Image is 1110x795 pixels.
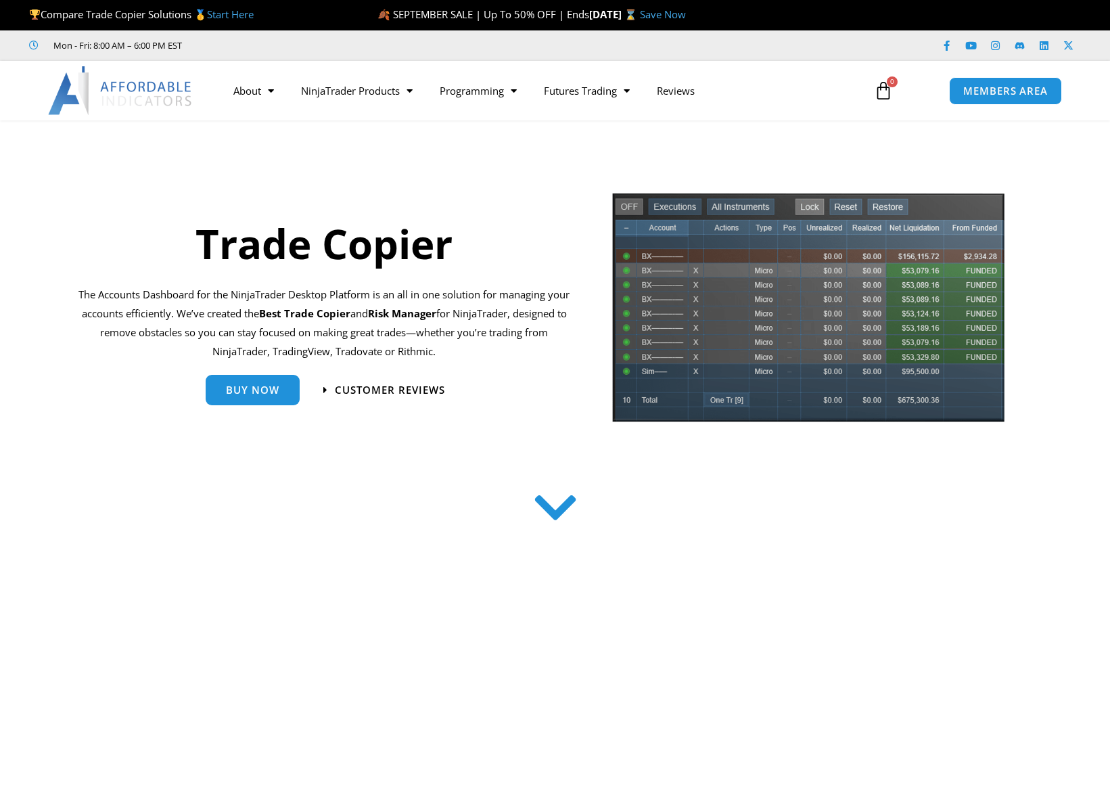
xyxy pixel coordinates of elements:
a: MEMBERS AREA [949,77,1062,105]
h1: Trade Copier [78,215,570,272]
a: Start Here [207,7,254,21]
a: Save Now [640,7,686,21]
a: Customer Reviews [323,385,445,395]
span: 0 [887,76,898,87]
b: Best Trade Copier [259,306,350,320]
a: About [220,75,287,106]
p: The Accounts Dashboard for the NinjaTrader Desktop Platform is an all in one solution for managin... [78,286,570,361]
a: Programming [426,75,530,106]
img: tradecopier | Affordable Indicators – NinjaTrader [611,191,1006,433]
span: Customer Reviews [335,385,445,395]
a: Buy Now [206,375,300,405]
strong: Risk Manager [368,306,436,320]
a: 0 [854,71,913,110]
span: 🍂 SEPTEMBER SALE | Up To 50% OFF | Ends [377,7,589,21]
span: Compare Trade Copier Solutions 🥇 [29,7,254,21]
a: Futures Trading [530,75,643,106]
span: Buy Now [226,385,279,395]
a: Reviews [643,75,708,106]
nav: Menu [220,75,858,106]
strong: [DATE] ⌛ [589,7,640,21]
iframe: Customer reviews powered by Trustpilot [201,39,404,52]
span: Mon - Fri: 8:00 AM – 6:00 PM EST [50,37,182,53]
a: NinjaTrader Products [287,75,426,106]
span: MEMBERS AREA [963,86,1048,96]
img: 🏆 [30,9,40,20]
img: LogoAI | Affordable Indicators – NinjaTrader [48,66,193,115]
